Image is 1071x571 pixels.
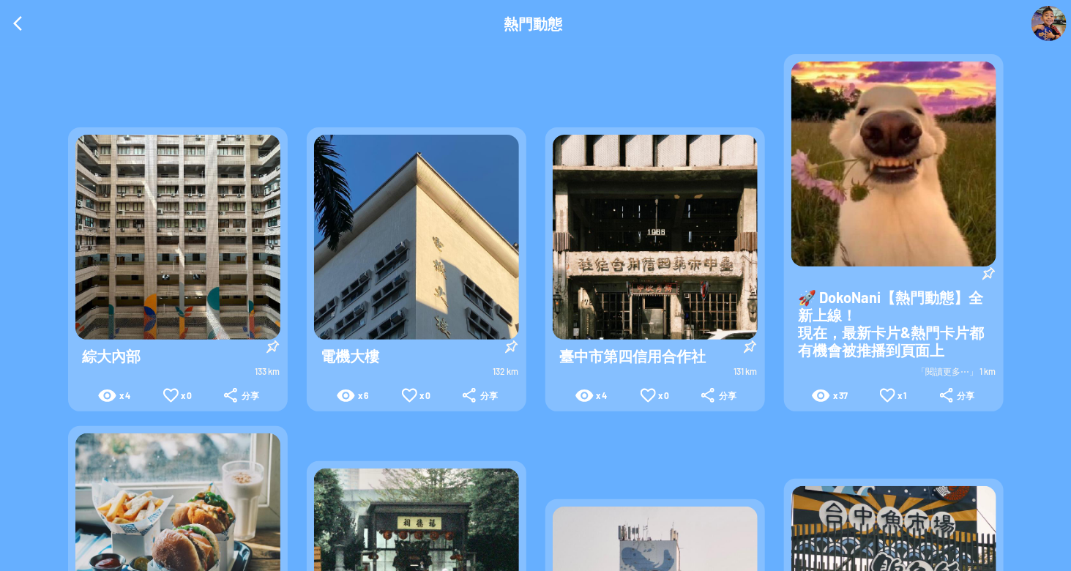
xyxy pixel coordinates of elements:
[402,388,430,403] div: x 0
[463,388,498,403] div: 分享
[641,388,669,403] div: x 0
[791,281,996,366] span: 🚀 DokoNani【熱門動態】全新上線！ 現在，最新卡片&熱門卡片都有機會被推播到頁面上
[75,135,280,340] img: Visruth.jpg not found
[940,388,975,403] div: 分享
[504,15,563,32] p: 熱門動態
[917,366,996,376] span: 「閱讀更多⋯」 1 km
[880,388,906,403] div: x 1
[314,135,519,340] img: Visruth.jpg not found
[493,366,519,376] span: 132 km
[553,340,714,372] span: 臺中市第四信用合作社
[224,388,259,403] div: 分享
[163,388,192,403] div: x 0
[97,388,130,403] div: x 4
[701,388,736,403] div: 分享
[314,340,387,372] span: 電機大樓
[255,366,280,376] span: 133 km
[336,388,368,403] div: x 6
[791,61,996,266] img: Visruth.jpg not found
[553,135,758,340] img: Visruth.jpg not found
[734,366,758,376] span: 131 km
[1031,6,1067,41] img: Visruth.jpg not found
[575,388,608,403] div: x 4
[75,340,149,372] span: 綜大內部
[811,388,848,403] div: x 37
